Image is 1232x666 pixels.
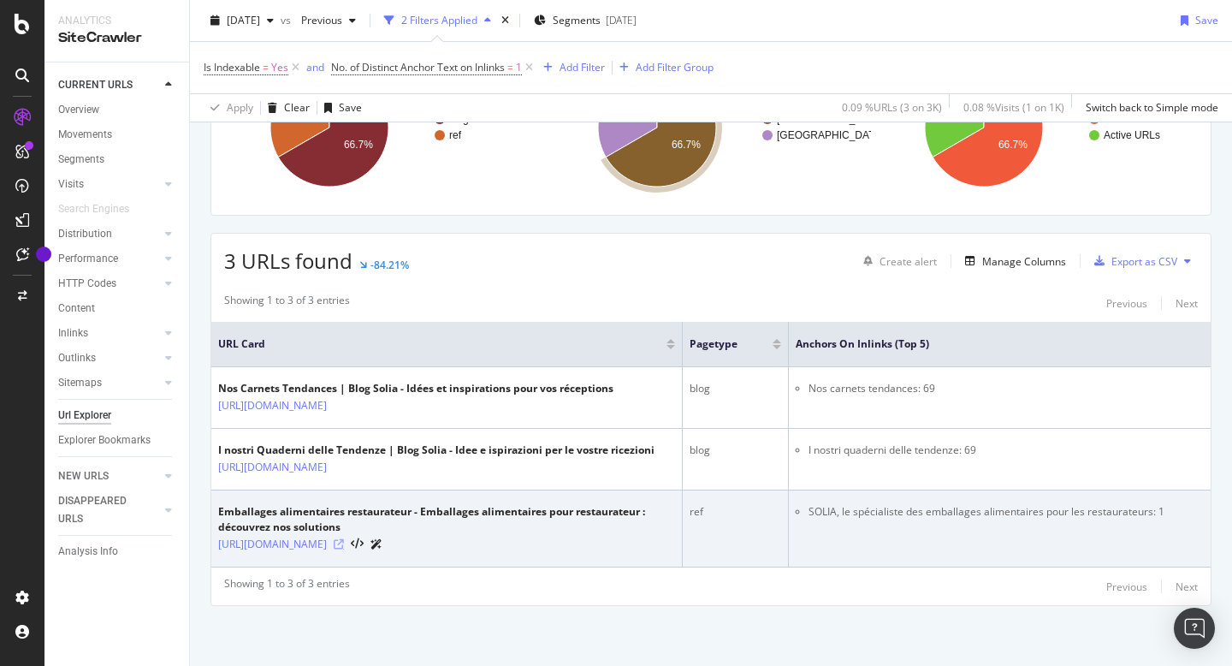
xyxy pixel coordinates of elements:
[58,300,177,318] a: Content
[370,258,409,272] div: -84.21%
[58,543,118,561] div: Analysis Info
[498,12,512,29] div: times
[218,397,327,414] a: [URL][DOMAIN_NAME]
[58,492,145,528] div: DISAPPEARED URLS
[281,13,294,27] span: vs
[58,14,175,28] div: Analytics
[1106,580,1147,594] div: Previous
[1079,94,1218,122] button: Switch back to Simple mode
[808,504,1204,520] li: SOLIA, le spécialiste des emballages alimentaires pour les restaurateurs: 1
[284,100,310,115] div: Clear
[58,300,95,318] div: Content
[842,100,942,115] div: 0.09 % URLs ( 3 on 3K )
[218,443,654,458] div: I nostri Quaderni delle Tendenze | Blog Solia - Idee e ispirazioni per le vostre ricezioni
[879,53,1198,202] svg: A chart.
[1087,247,1177,275] button: Export as CSV
[331,60,505,74] span: No. of Distinct Anchor Text on Inlinks
[449,129,462,141] text: ref
[880,254,937,269] div: Create alert
[58,76,160,94] a: CURRENT URLS
[606,13,637,27] div: [DATE]
[58,374,160,392] a: Sitemaps
[218,336,662,352] span: URL Card
[690,381,782,396] div: blog
[1174,7,1218,34] button: Save
[58,492,160,528] a: DISAPPEARED URLS
[58,126,112,144] div: Movements
[58,250,160,268] a: Performance
[672,139,701,151] text: 66.7%
[224,293,350,313] div: Showing 1 to 3 of 3 entries
[536,57,605,78] button: Add Filter
[58,225,112,243] div: Distribution
[261,94,310,122] button: Clear
[334,539,344,550] a: Visit Online Page
[401,13,477,27] div: 2 Filters Applied
[218,504,675,535] div: Emballages alimentaires restaurateur - Emballages alimentaires pour restaurateur : découvrez nos ...
[777,129,884,141] text: [GEOGRAPHIC_DATA]
[58,151,177,169] a: Segments
[224,576,350,597] div: Showing 1 to 3 of 3 entries
[58,76,133,94] div: CURRENT URLS
[227,100,253,115] div: Apply
[58,175,84,193] div: Visits
[636,60,714,74] div: Add Filter Group
[690,504,782,520] div: ref
[58,467,109,485] div: NEW URLS
[306,60,324,74] div: and
[218,536,327,553] a: [URL][DOMAIN_NAME]
[58,467,160,485] a: NEW URLS
[204,60,260,74] span: Is Indexable
[317,94,362,122] button: Save
[58,407,111,425] div: Url Explorer
[370,535,382,553] a: AI Url Details
[218,459,327,476] a: [URL][DOMAIN_NAME]
[58,431,177,449] a: Explorer Bookmarks
[613,57,714,78] button: Add Filter Group
[227,13,260,27] span: 2025 Aug. 10th
[1104,113,1178,125] text: Not Active URLs
[1176,576,1198,597] button: Next
[58,101,177,119] a: Overview
[998,139,1028,151] text: 66.7%
[963,100,1064,115] div: 0.08 % Visits ( 1 on 1K )
[982,254,1066,269] div: Manage Columns
[58,407,177,425] a: Url Explorer
[58,200,146,218] a: Search Engines
[58,374,102,392] div: Sitemaps
[1174,608,1215,649] div: Open Intercom Messenger
[552,53,871,202] svg: A chart.
[958,251,1066,271] button: Manage Columns
[690,336,748,352] span: pagetype
[1086,100,1218,115] div: Switch back to Simple mode
[271,56,288,80] span: Yes
[1111,254,1177,269] div: Export as CSV
[58,200,129,218] div: Search Engines
[777,113,884,125] text: [GEOGRAPHIC_DATA]
[218,381,613,396] div: Nos Carnets Tendances | Blog Solia - Idées et inspirations pour vos réceptions
[553,13,601,27] span: Segments
[560,60,605,74] div: Add Filter
[204,7,281,34] button: [DATE]
[1195,13,1218,27] div: Save
[294,13,342,27] span: Previous
[58,543,177,561] a: Analysis Info
[58,101,99,119] div: Overview
[1176,296,1198,311] div: Next
[58,431,151,449] div: Explorer Bookmarks
[224,247,352,275] span: 3 URLs found
[351,538,364,550] button: View HTML Source
[224,53,543,202] svg: A chart.
[377,7,498,34] button: 2 Filters Applied
[339,100,362,115] div: Save
[58,151,104,169] div: Segments
[263,60,269,74] span: =
[344,139,373,151] text: 66.7%
[1176,580,1198,594] div: Next
[36,247,51,262] div: Tooltip anchor
[306,59,324,75] button: and
[58,28,175,48] div: SiteCrawler
[1106,576,1147,597] button: Previous
[1104,129,1160,141] text: Active URLs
